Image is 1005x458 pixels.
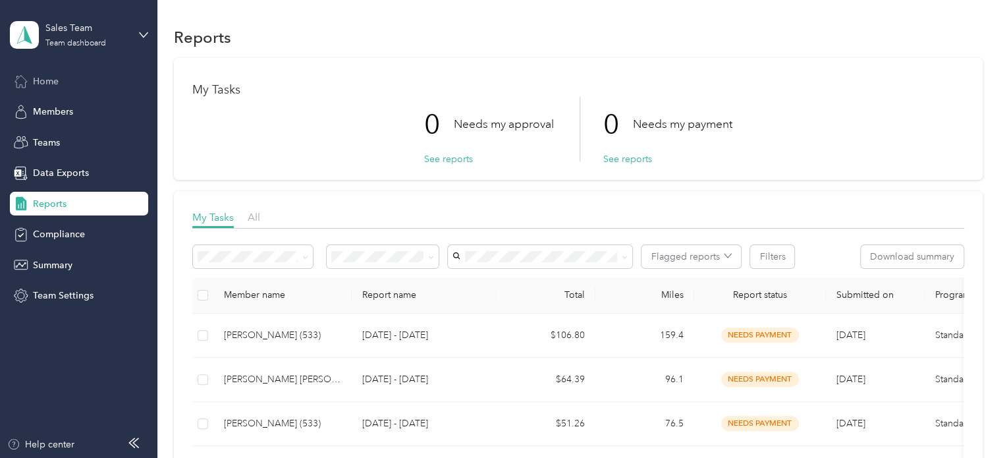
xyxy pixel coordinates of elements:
[362,372,486,387] p: [DATE] - [DATE]
[33,289,94,302] span: Team Settings
[213,277,352,314] th: Member name
[826,277,925,314] th: Submitted on
[224,372,341,387] div: [PERSON_NAME] [PERSON_NAME] (532)
[192,83,964,97] h1: My Tasks
[248,211,260,223] span: All
[721,416,799,431] span: needs payment
[192,211,234,223] span: My Tasks
[224,289,341,301] div: Member name
[595,402,694,446] td: 76.5
[424,97,454,152] p: 0
[750,245,794,268] button: Filters
[721,328,799,343] span: needs payment
[595,358,694,402] td: 96.1
[33,74,59,88] span: Home
[45,40,106,47] div: Team dashboard
[836,418,865,429] span: [DATE]
[33,136,60,150] span: Teams
[861,245,964,268] button: Download summary
[33,197,67,211] span: Reports
[641,245,741,268] button: Flagged reports
[454,116,554,132] p: Needs my approval
[507,289,585,301] div: Total
[497,314,595,358] td: $106.80
[497,402,595,446] td: $51.26
[424,152,473,166] button: See reports
[224,416,341,431] div: [PERSON_NAME] (533)
[836,329,865,341] span: [DATE]
[33,166,89,180] span: Data Exports
[705,289,815,301] span: Report status
[595,314,694,358] td: 159.4
[721,372,799,387] span: needs payment
[45,21,128,35] div: Sales Team
[352,277,497,314] th: Report name
[603,97,633,152] p: 0
[33,105,73,119] span: Members
[33,258,72,272] span: Summary
[497,358,595,402] td: $64.39
[224,328,341,343] div: [PERSON_NAME] (533)
[362,416,486,431] p: [DATE] - [DATE]
[606,289,684,301] div: Miles
[603,152,652,166] button: See reports
[33,227,85,241] span: Compliance
[7,438,74,451] button: Help center
[174,30,231,44] h1: Reports
[633,116,732,132] p: Needs my payment
[836,374,865,385] span: [DATE]
[931,384,1005,458] iframe: Everlance-gr Chat Button Frame
[362,328,486,343] p: [DATE] - [DATE]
